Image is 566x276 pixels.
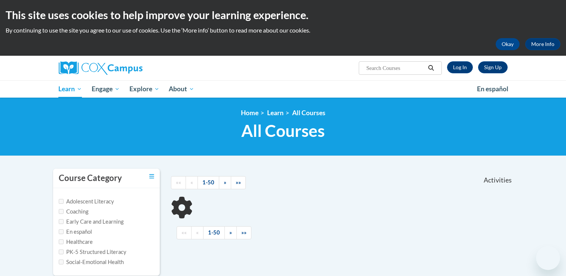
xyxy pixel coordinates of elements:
[241,109,258,117] a: Home
[48,80,519,98] div: Main menu
[203,226,225,239] a: 1-50
[59,239,64,244] input: Checkbox for Options
[59,218,123,226] label: Early Care and Learning
[59,238,93,246] label: Healthcare
[241,229,247,236] span: »»
[58,85,82,93] span: Learn
[129,85,159,93] span: Explore
[59,61,143,75] img: Cox Campus
[171,176,186,189] a: Begining
[478,61,508,73] a: Register
[87,80,125,98] a: Engage
[59,229,64,234] input: Checkbox for Options
[59,249,64,254] input: Checkbox for Options
[6,7,560,22] h2: This site uses cookies to help improve your learning experience.
[191,226,204,239] a: Previous
[186,176,198,189] a: Previous
[59,228,92,236] label: En español
[59,199,64,204] input: Checkbox for Options
[169,85,194,93] span: About
[59,248,126,256] label: PK-5 Structured Literacy
[92,85,120,93] span: Engage
[536,246,560,270] iframe: Button to launch messaging window
[231,176,246,189] a: End
[59,197,114,206] label: Adolescent Literacy
[59,258,124,266] label: Social-Emotional Health
[190,179,193,185] span: «
[219,176,231,189] a: Next
[59,172,122,184] h3: Course Category
[59,61,201,75] a: Cox Campus
[525,38,560,50] a: More Info
[196,229,199,236] span: «
[59,219,64,224] input: Checkbox for Options
[224,179,226,185] span: »
[447,61,473,73] a: Log In
[472,81,513,97] a: En español
[198,176,219,189] a: 1-50
[6,26,560,34] p: By continuing to use the site you agree to our use of cookies. Use the ‘More info’ button to read...
[149,172,154,181] a: Toggle collapse
[236,179,241,185] span: »»
[477,85,508,93] span: En español
[425,64,437,73] button: Search
[229,229,232,236] span: »
[496,38,520,50] button: Okay
[292,109,325,117] a: All Courses
[365,64,425,73] input: Search Courses
[484,176,512,184] span: Activities
[164,80,199,98] a: About
[267,109,284,117] a: Learn
[54,80,87,98] a: Learn
[59,208,88,216] label: Coaching
[236,226,251,239] a: End
[125,80,164,98] a: Explore
[224,226,237,239] a: Next
[177,226,192,239] a: Begining
[176,179,181,185] span: ««
[59,209,64,214] input: Checkbox for Options
[181,229,187,236] span: ««
[59,260,64,264] input: Checkbox for Options
[241,121,325,141] span: All Courses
